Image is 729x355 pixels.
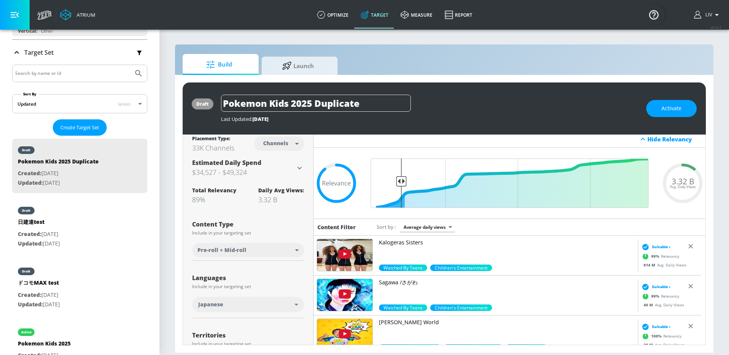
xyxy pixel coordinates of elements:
[640,262,686,268] div: Avg. Daily Views
[21,330,32,334] div: active
[18,158,99,169] div: Pokemon Kids 2025 Duplicate
[670,185,696,189] span: Avg. Daily Views
[400,222,455,232] div: Average daily views
[355,1,394,29] a: Target
[652,324,671,330] span: Suitable ›
[444,344,503,351] span: Children's Arts & Crafts
[196,101,209,107] div: draft
[439,1,478,29] a: Report
[12,260,147,315] div: draftドコモMAX testCreated:[DATE]Updated:[DATE]
[646,100,697,117] button: Activate
[192,275,304,281] div: Languages
[672,177,694,185] span: 3.32 B
[430,265,492,271] span: Children's Entertainment
[640,342,684,347] div: Avg. Daily Views
[379,319,635,344] a: [PERSON_NAME] World
[12,139,147,193] div: draftPokemon Kids 2025 DuplicateCreated:[DATE]Updated:[DATE]
[444,344,503,351] div: 99.0%
[18,279,60,290] div: ドコモMAX test
[379,344,441,351] span: Children's Entertainment
[394,1,439,29] a: measure
[18,169,99,178] p: [DATE]
[192,297,304,312] div: Japanese
[22,148,30,152] div: draft
[18,230,41,238] span: Created:
[258,187,304,194] div: Daily Avg Views:
[18,178,99,188] p: [DATE]
[192,332,304,338] div: Territories
[651,254,661,259] span: 99 %
[18,28,37,34] div: Vertical:
[269,57,327,75] span: Launch
[317,223,356,231] h6: Content Filter
[379,279,635,304] a: Sagawa /さがわ
[22,209,30,212] div: draft
[18,230,60,239] p: [DATE]
[643,4,664,25] button: Open Resource Center
[74,11,95,18] div: Atrium
[192,231,304,235] div: Include in your targeting set
[317,239,372,271] img: UU5sGdW8Jf7ijogDhcIFRmlw
[22,269,30,273] div: draft
[506,344,547,351] span: Children's Toys
[252,116,268,122] span: [DATE]
[18,239,60,249] p: [DATE]
[18,179,43,186] span: Updated:
[197,246,246,254] span: Pre-roll + Mid-roll
[661,104,682,113] span: Activate
[647,135,701,143] div: Hide Relevancy
[12,199,147,254] div: draft日建連testCreated:[DATE]Updated:[DATE]
[192,135,234,143] div: Placement Type:
[60,9,95,21] a: Atrium
[311,1,355,29] a: optimize
[192,284,304,289] div: Include in your targeting set
[379,265,427,271] div: 99.0%
[379,344,441,351] div: 100.0%
[18,291,41,298] span: Created:
[640,243,671,250] div: Suitable ›
[192,158,261,167] span: Estimated Daily Spend
[258,195,304,204] div: 3.32 B
[652,244,671,250] span: Suitable ›
[18,170,41,177] span: Created:
[192,195,237,204] div: 89%
[192,167,295,177] h3: $34,527 - $49,324
[644,302,655,307] span: 40 M
[198,301,223,308] span: Japanese
[18,340,71,351] div: Pokemon Kids 2025
[379,304,427,311] span: Watched By Teens
[192,158,304,177] div: Estimated Daily Spend$34,527 - $49,324
[506,344,547,351] div: 99.0%
[53,119,107,136] button: Create Target Set
[15,68,130,78] input: Search by name or Id
[377,223,396,230] span: Sort by
[379,304,427,311] div: 99.0%
[702,12,712,17] span: login as: liv.ho@zefr.com
[18,301,43,308] span: Updated:
[259,140,292,146] div: Channels
[640,290,679,302] div: Relevancy
[651,333,663,339] span: 100 %
[41,28,53,34] div: Other
[314,131,705,148] div: Hide Relevancy
[17,101,36,107] div: Updated
[367,158,652,208] input: Final Threshold
[192,143,234,152] div: 33K Channels
[644,262,657,267] span: 614 M
[640,283,671,290] div: Suitable ›
[640,323,671,330] div: Suitable ›
[22,92,38,97] label: Sort By
[379,239,635,246] p: Kalogeras Sisters
[644,342,655,347] span: 20 M
[18,300,60,309] p: [DATE]
[60,123,99,132] span: Create Target Set
[694,10,721,19] button: Liv
[192,187,237,194] div: Total Relevancy
[379,319,635,326] p: [PERSON_NAME] World
[430,265,492,271] div: 97.7%
[317,319,372,351] img: UUhGJGhZ9SOOHvBB0Y4DOO_w
[12,40,147,65] div: Target Set
[652,284,671,290] span: Suitable ›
